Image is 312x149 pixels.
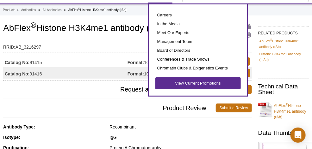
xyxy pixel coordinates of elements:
[3,7,15,13] a: Products
[128,56,196,67] td: 100 µg
[258,130,309,136] h2: Data Thumbnails
[3,85,219,94] span: Request a quote for a bulk order
[258,84,309,95] h2: Technical Data Sheet
[155,11,241,20] a: Careers
[5,71,30,77] strong: Catalog No:
[109,124,252,130] div: Recombinant
[43,7,62,13] a: All Antibodies
[3,40,252,51] td: AB_3216297
[78,7,80,10] sup: ®
[155,64,241,73] a: Chromatin Clubs & Epigenetics Events
[3,104,216,112] span: Product Review
[3,135,20,140] strong: Isotype:
[155,55,241,64] a: Conferences & Trade Shows
[270,38,272,41] sup: ®
[216,104,252,112] a: Submit a Review
[155,77,241,89] a: View Current Promotions
[258,26,309,37] h2: RELATED PRODUCTS
[155,46,241,55] a: Board of Directors
[21,7,36,13] a: Antibodies
[64,8,66,12] li: »
[68,8,127,12] li: AbFlex Histone H3K4me1 antibody (rAb)
[286,103,288,106] sup: ®
[3,67,128,79] td: 91416
[5,60,30,65] strong: Catalog No:
[3,124,35,129] strong: Antibody Type:
[109,134,252,140] div: IgG
[258,99,309,120] a: AbFlex®Histone H3K4me1 antibody (rAb)
[128,60,144,65] strong: Format:
[155,28,241,37] a: Meet Our Experts
[155,20,241,28] a: In the Media
[38,8,40,12] li: »
[290,128,306,143] div: Open Intercom Messenger
[17,8,19,12] li: »
[155,37,241,46] a: Management Team
[3,44,16,50] strong: RRID:
[3,23,252,34] h1: AbFlex Histone H3K4me1 antibody (rAb)
[128,71,144,77] strong: Format:
[128,67,196,79] td: 10 µg
[3,56,128,67] td: 91415
[259,51,308,63] a: Histone H3K4me1 antibody (mAb)
[259,38,308,50] a: AbFlex®Histone H3K4me1 antibody (rAb)
[31,21,36,29] sup: ®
